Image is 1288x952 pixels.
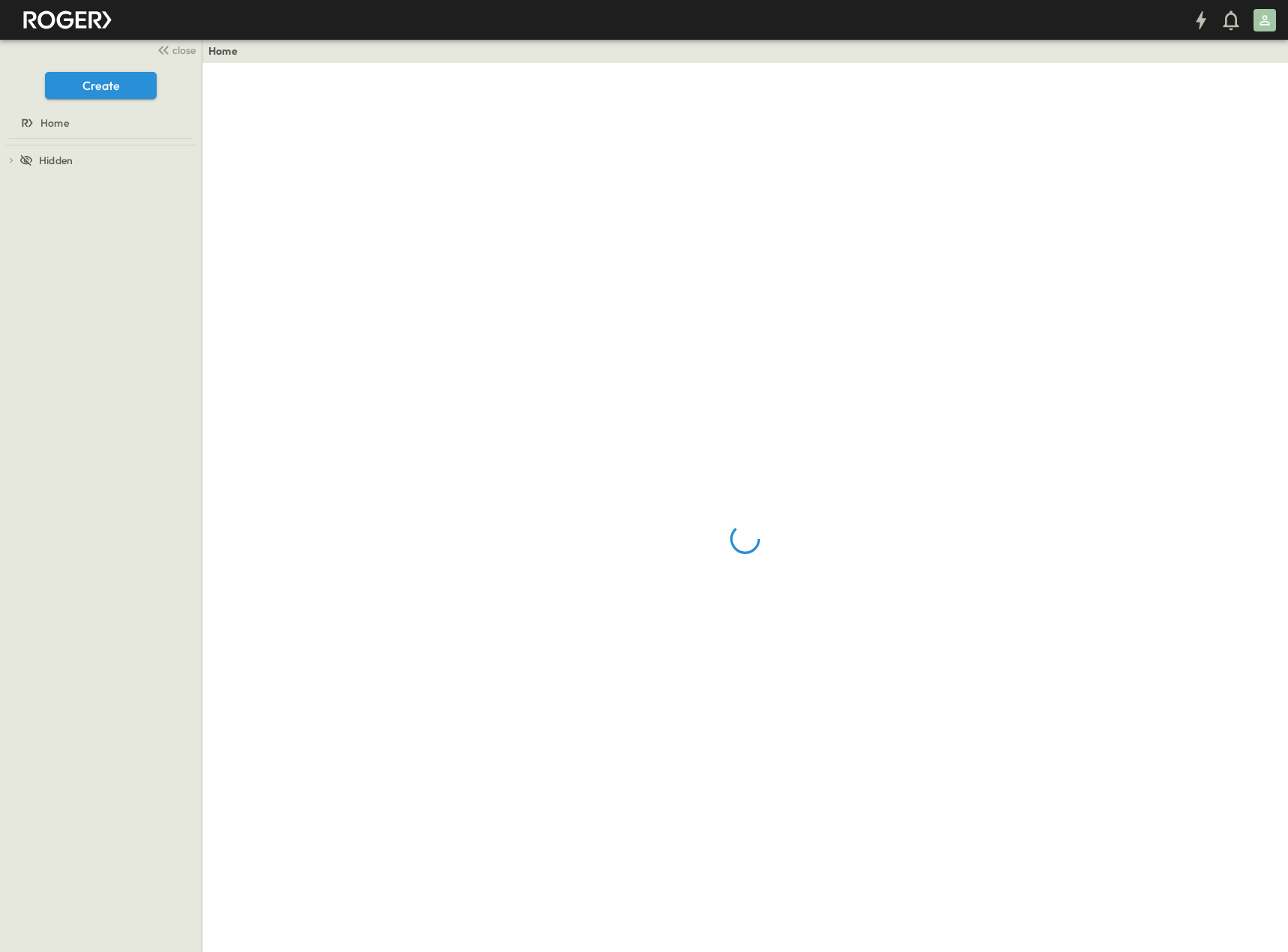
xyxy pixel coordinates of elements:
span: Home [40,115,69,130]
a: Home [3,112,196,133]
button: close [151,39,199,60]
span: close [172,43,196,58]
a: Home [208,43,238,58]
nav: breadcrumbs [208,43,247,58]
span: Hidden [39,153,73,168]
button: Create [45,72,157,99]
